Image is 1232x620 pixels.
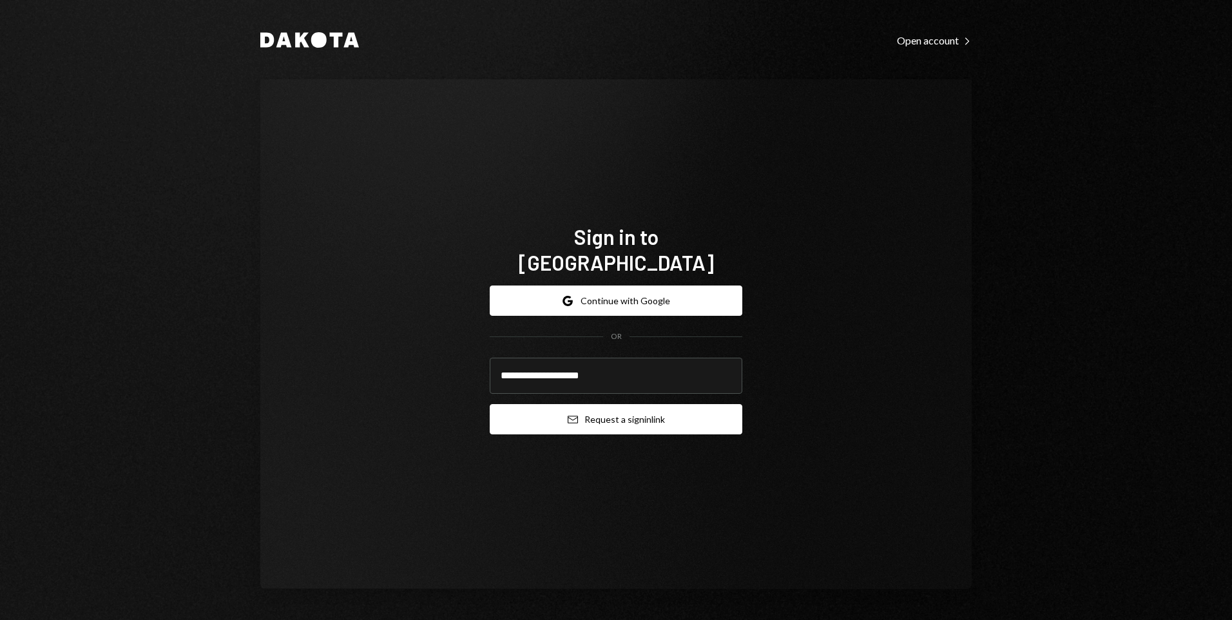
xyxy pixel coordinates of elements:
[490,224,742,275] h1: Sign in to [GEOGRAPHIC_DATA]
[611,331,622,342] div: OR
[490,286,742,316] button: Continue with Google
[490,404,742,434] button: Request a signinlink
[897,34,972,47] div: Open account
[897,33,972,47] a: Open account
